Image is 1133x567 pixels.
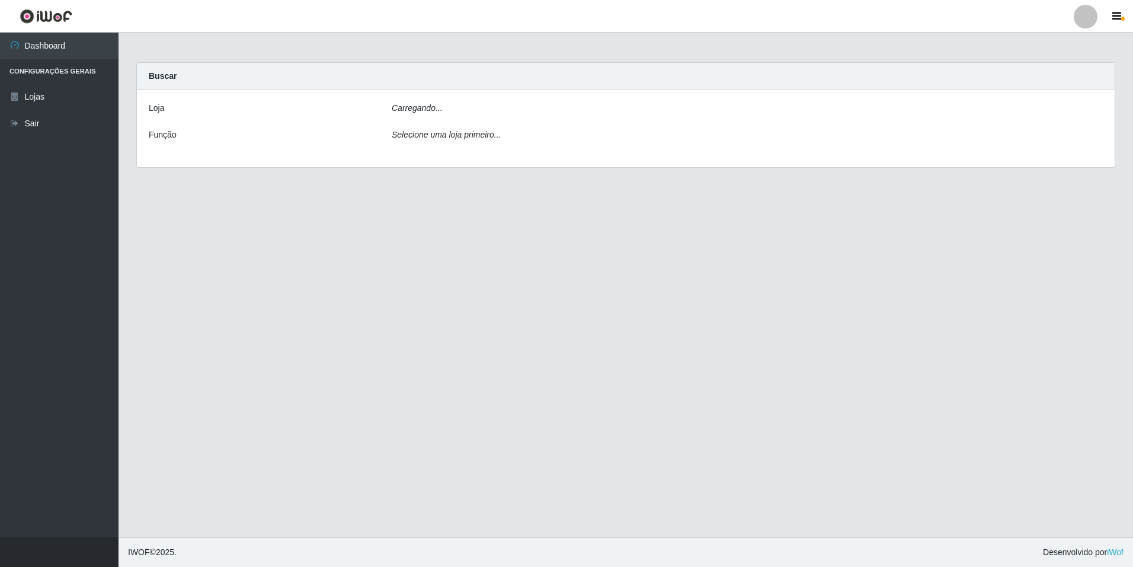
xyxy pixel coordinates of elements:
a: iWof [1107,547,1124,557]
label: Função [149,129,177,141]
label: Loja [149,102,164,114]
strong: Buscar [149,71,177,81]
img: CoreUI Logo [20,9,72,24]
i: Carregando... [392,103,443,113]
span: IWOF [128,547,150,557]
span: Desenvolvido por [1043,546,1124,559]
span: © 2025 . [128,546,177,559]
i: Selecione uma loja primeiro... [392,130,501,139]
